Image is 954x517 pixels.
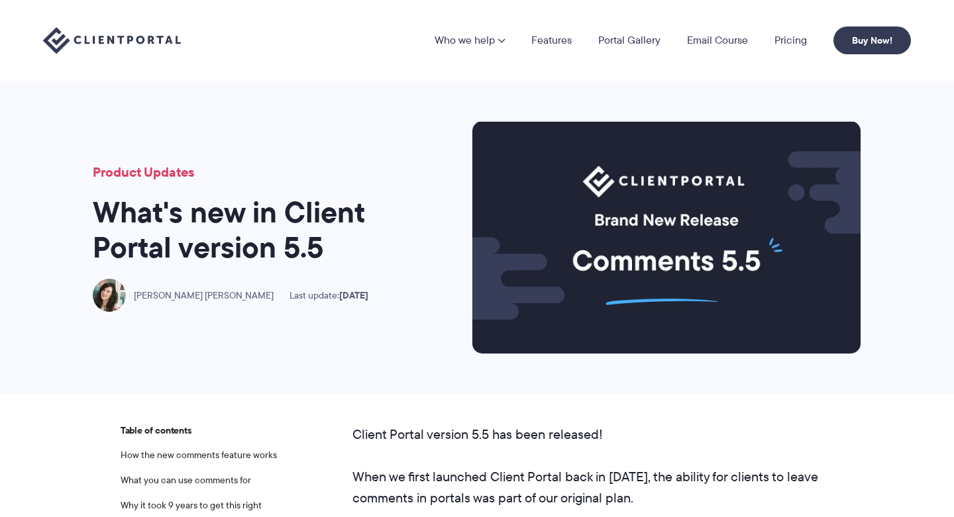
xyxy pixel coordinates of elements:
a: What you can use comments for [121,473,251,487]
a: Pricing [774,35,807,46]
h1: What's new in Client Portal version 5.5 [93,195,411,265]
p: When we first launched Client Portal back in [DATE], the ability for clients to leave comments in... [352,466,833,508]
a: How the new comments feature works [121,448,277,461]
span: Last update: [290,290,368,301]
a: Features [531,35,572,46]
a: Buy Now! [833,26,911,54]
a: Email Course [687,35,748,46]
span: Table of contents [121,424,286,438]
a: Who we help [435,35,505,46]
time: [DATE] [339,288,368,303]
a: Portal Gallery [598,35,661,46]
span: [PERSON_NAME] [PERSON_NAME] [134,290,274,301]
a: Product Updates [93,162,194,182]
p: Client Portal version 5.5 has been released! [352,424,833,445]
a: Why it took 9 years to get this right [121,498,262,512]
